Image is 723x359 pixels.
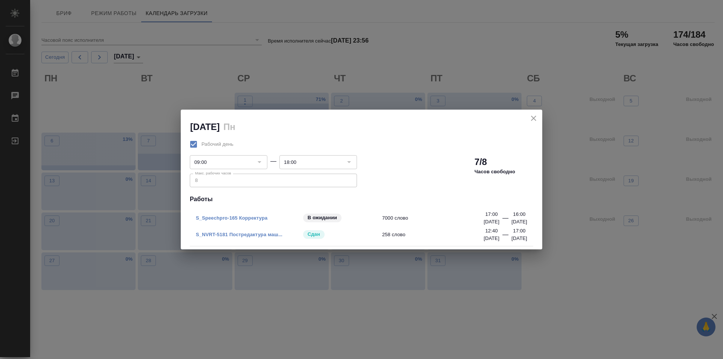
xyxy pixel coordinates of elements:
[190,122,220,132] h2: [DATE]
[196,232,282,237] a: S_NVRT-5181 Постредактура маш...
[190,195,533,204] h4: Работы
[308,214,337,222] p: В ожидании
[270,157,276,166] div: —
[223,122,235,132] h2: Пн
[502,214,508,226] div: —
[201,141,233,148] span: Рабочий день
[485,227,498,235] p: 12:40
[196,215,267,221] a: S_Speechpro-165 Корректура
[484,235,499,242] p: [DATE]
[382,231,489,238] span: 258 слово
[502,230,508,242] div: —
[485,211,498,218] p: 17:00
[513,211,526,218] p: 16:00
[513,227,526,235] p: 17:00
[382,214,489,222] span: 7000 слово
[511,218,527,226] p: [DATE]
[511,235,527,242] p: [DATE]
[484,218,499,226] p: [DATE]
[308,231,320,238] p: Сдан
[528,113,539,124] button: close
[474,168,515,176] p: Часов свободно
[474,156,487,168] h2: 7/8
